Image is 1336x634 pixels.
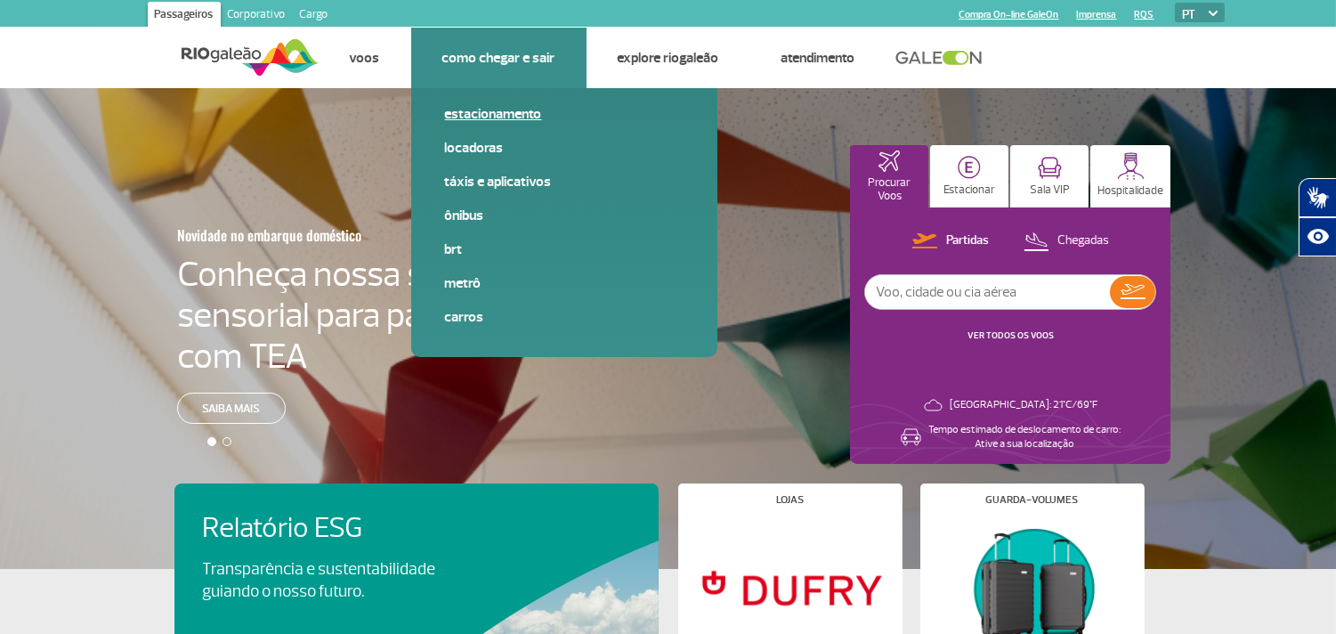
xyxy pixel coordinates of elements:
button: Abrir tradutor de língua de sinais. [1299,178,1336,217]
p: [GEOGRAPHIC_DATA]: 21°C/69°F [950,398,1097,412]
a: BRT [445,240,684,259]
a: Como chegar e sair [442,49,555,67]
a: Carros [445,307,684,327]
p: Estacionar [943,183,995,197]
img: vipRoom.svg [1038,157,1062,179]
p: Transparência e sustentabilidade guiando o nosso futuro. [203,558,456,603]
a: Voos [350,49,380,67]
p: Partidas [946,232,989,249]
a: Atendimento [781,49,855,67]
a: RQS [1135,9,1154,20]
h3: Novidade no embarque doméstico [177,216,474,254]
p: Chegadas [1057,232,1109,249]
a: Táxis e aplicativos [445,172,684,191]
a: Explore RIOgaleão [618,49,719,67]
h4: Relatório ESG [203,512,486,545]
a: Passageiros [148,2,221,30]
img: hospitality.svg [1117,152,1145,180]
input: Voo, cidade ou cia aérea [865,275,1110,309]
p: Hospitalidade [1097,184,1163,198]
h4: Guarda-volumes [986,495,1079,505]
a: Locadoras [445,138,684,158]
a: Metrô [445,273,684,293]
h4: Lojas [776,495,804,505]
button: Abrir recursos assistivos. [1299,217,1336,256]
a: Saiba mais [177,393,286,424]
button: Procurar Voos [850,145,928,207]
p: Procurar Voos [859,176,919,203]
img: airplaneHomeActive.svg [879,150,900,172]
button: Chegadas [1018,230,1114,253]
button: Estacionar [930,145,1008,207]
a: Compra On-line GaleOn [959,9,1059,20]
a: Corporativo [221,2,293,30]
p: Tempo estimado de deslocamento de carro: Ative a sua localização [928,423,1121,451]
div: Plugin de acessibilidade da Hand Talk. [1299,178,1336,256]
img: carParkingHome.svg [958,156,981,179]
button: Sala VIP [1010,145,1089,207]
button: Partidas [907,230,994,253]
h4: Conheça nossa sala sensorial para passageiros com TEA [177,254,562,377]
a: Cargo [293,2,336,30]
button: Hospitalidade [1090,145,1170,207]
button: VER TODOS OS VOOS [962,329,1059,343]
p: Sala VIP [1030,183,1070,197]
a: VER TODOS OS VOOS [968,329,1054,341]
a: Ônibus [445,206,684,225]
a: Relatório ESGTransparência e sustentabilidade guiando o nosso futuro. [203,512,630,603]
a: Imprensa [1077,9,1117,20]
a: Estacionamento [445,104,684,124]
